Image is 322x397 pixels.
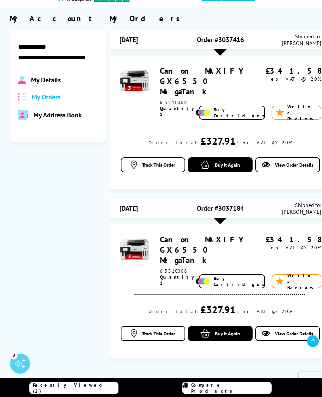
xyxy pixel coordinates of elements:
[201,303,236,316] div: £327.91
[255,326,320,341] a: View Order Details
[266,245,321,251] div: ex VAT @ 20%
[119,234,150,265] img: Canon MAXIFY GX6550 MegaTank
[196,278,210,285] img: Add Cartridges
[31,76,61,84] span: My Details
[188,326,253,341] a: Buy it Again
[10,351,17,359] div: 3
[255,157,320,172] a: View Order Details
[29,382,119,394] a: Recently Viewed (2)
[160,66,245,97] a: Canon MAXIFY GX6550 MegaTank
[237,308,292,314] div: inc VAT @ 20%
[160,274,199,286] span: Quantity: 1
[266,234,321,245] div: £341.58
[33,382,118,394] span: Recently Viewed (2)
[196,109,210,116] img: Add Cartridges
[275,162,313,168] span: View Order Details
[199,274,265,288] a: Buy Cartridges
[275,330,313,337] span: View Order Details
[282,40,321,46] span: [PERSON_NAME]
[215,330,240,337] span: Buy it Again
[121,157,186,172] a: Track This Order
[160,234,245,265] a: Canon MAXIFY GX6550 MegaTank
[148,308,199,314] div: Order Total:
[10,13,106,24] div: My Account
[18,76,26,84] img: Profile.svg
[121,326,186,341] a: Track This Order
[197,35,244,44] span: Order #3037416
[160,99,266,105] div: 6351C008
[18,93,27,101] img: all-order.svg
[199,106,265,120] a: Buy Cartridges
[119,204,138,213] span: [DATE]
[119,35,138,44] span: [DATE]
[272,274,321,288] a: Write a Review
[160,268,266,274] div: 6351C008
[32,93,60,101] span: My Orders
[214,107,268,119] span: Buy Cartridges
[197,204,244,213] span: Order #3037184
[201,134,236,147] div: £327.91
[182,382,272,394] a: Compare Products
[188,157,253,172] a: Buy it Again
[266,66,321,76] div: £341.58
[272,106,321,120] a: Write a Review
[237,140,292,146] div: inc VAT @ 20%
[119,66,150,96] img: Canon MAXIFY GX6550 MegaTank
[142,162,175,168] span: Track This Order
[160,105,199,117] span: Quantity: 1
[148,140,199,146] div: Order Total:
[266,76,321,82] div: ex VAT @ 20%
[214,275,268,287] span: Buy Cartridges
[215,162,240,168] span: Buy it Again
[287,272,317,290] span: Write a Review
[33,111,82,119] span: My Address Book
[282,208,321,215] span: [PERSON_NAME]
[191,382,271,394] span: Compare Products
[282,202,321,208] span: Shipped to:
[142,330,175,337] span: Track This Order
[287,104,317,122] span: Write a Review
[282,33,321,40] span: Shipped to:
[18,110,28,120] img: address-book-duotone-solid.svg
